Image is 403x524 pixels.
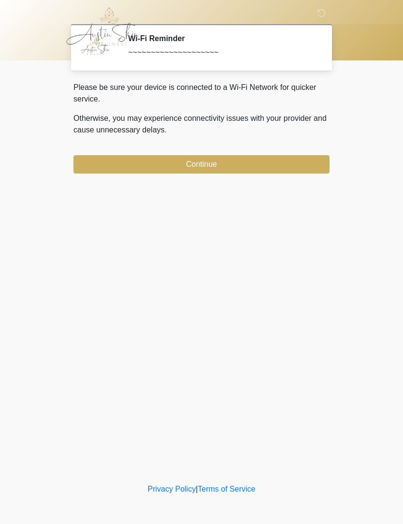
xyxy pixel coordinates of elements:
[196,485,198,493] a: |
[198,485,255,493] a: Terms of Service
[73,113,330,136] p: Otherwise, you may experience connectivity issues with your provider and cause unnecessary delays
[165,126,167,134] span: .
[64,7,149,46] img: Austin Skin & Wellness Logo
[73,155,330,174] button: Continue
[73,82,330,105] p: Please be sure your device is connected to a Wi-Fi Network for quicker service.
[148,485,196,493] a: Privacy Policy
